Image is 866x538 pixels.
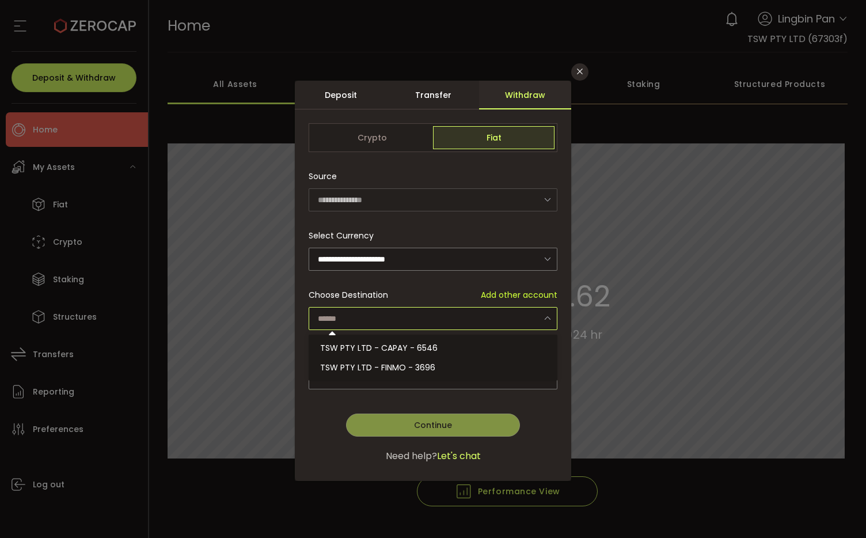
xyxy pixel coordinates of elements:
span: Continue [414,419,452,431]
div: dialog [295,81,571,481]
span: Add other account [481,289,557,301]
span: Choose Destination [309,289,388,301]
iframe: Chat Widget [729,414,866,538]
span: Need help? [386,449,437,463]
span: TSW PTY LTD - CAPAY - 6546 [320,342,438,354]
span: Crypto [312,126,433,149]
span: Let's chat [437,449,481,463]
span: Fiat [433,126,554,149]
button: Close [571,63,588,81]
button: Continue [346,414,520,437]
label: Select Currency [309,230,381,241]
div: Withdraw [479,81,571,109]
span: TSW PTY LTD - FINMO - 3696 [320,362,435,373]
span: Source [309,165,337,188]
div: Transfer [387,81,479,109]
div: Deposit [295,81,387,109]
